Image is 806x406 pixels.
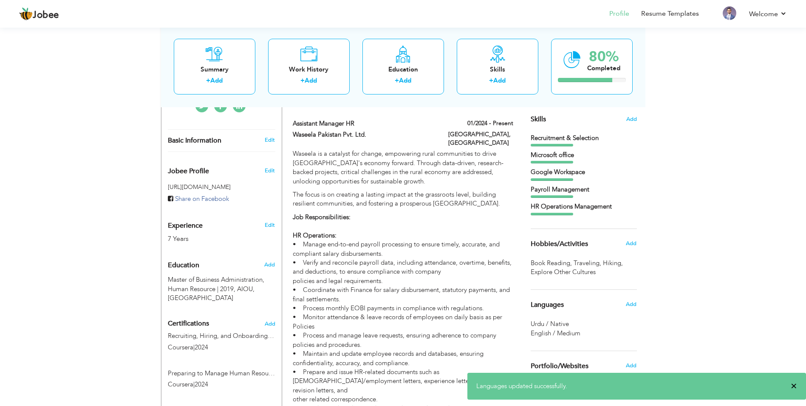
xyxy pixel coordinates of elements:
div: Enhance your career by creating a custom URL for your Jobee public profile. [161,158,282,180]
span: Portfolio/Websites [531,363,588,370]
a: Add [210,76,223,85]
h5: [URL][DOMAIN_NAME] [168,184,275,190]
a: Edit [265,136,275,144]
span: Coursera [168,380,193,389]
span: Skills [531,114,546,124]
div: Payroll Management [531,185,637,194]
span: English / Medium [531,329,580,337]
p: The focus is on creating a lasting impact at the grassroots level, building resilient communities... [293,190,513,209]
div: Education [369,65,437,74]
p: Waseela is a catalyst for change, empowering rural communities to drive [GEOGRAPHIC_DATA]'s econo... [293,149,513,186]
img: Profile Img [723,6,736,20]
span: × [791,382,797,390]
label: Preparing to Manage Human Resources [168,369,275,378]
label: [GEOGRAPHIC_DATA], [GEOGRAPHIC_DATA] [448,130,513,147]
div: HR Operations Management [531,202,637,211]
div: Add your educational degree. [168,257,275,303]
div: Master of Business Administration, 2019 [161,275,282,303]
span: Jobee Profile [168,168,209,175]
span: Education [168,262,199,269]
a: Edit [265,221,275,229]
a: Jobee [19,7,59,21]
div: Skills [464,65,532,74]
span: Edit [265,167,275,174]
span: Add [626,300,636,308]
span: Add the certifications you’ve earned. [265,321,275,327]
span: Add [626,115,637,123]
img: jobee.io [19,7,33,21]
span: 2024 [195,380,208,389]
label: + [489,76,493,85]
div: Share your links of online work [524,351,643,381]
span: Hobbies/Activities [531,240,588,248]
a: Add [305,76,317,85]
span: Traveling [574,259,603,268]
span: Master of Business Administration, AIOU, 2019 [168,275,264,293]
label: + [300,76,305,85]
span: Book Reading [531,259,574,268]
span: 2024 [195,343,208,352]
a: Profile [609,9,629,19]
span: Share on Facebook [175,194,229,203]
div: Recruitment & Selection [531,134,637,143]
span: | [193,380,195,389]
label: Recruiting, Hiring, and Onboarding Employees [168,332,275,340]
span: Languages [531,301,564,309]
div: 7 Years [168,234,255,244]
div: Completed [587,63,620,72]
label: + [395,76,399,85]
a: Add [493,76,506,85]
span: Add [264,261,275,269]
span: Explore Other Cultures [531,268,597,277]
span: Jobee [33,11,59,20]
span: Coursera [168,343,193,352]
span: Certifications [168,319,209,328]
span: , [570,259,572,267]
div: Show your familiar languages. [531,289,637,337]
span: , [600,259,601,267]
a: Welcome [749,9,787,19]
span: Languages updated successfully. [476,382,567,390]
span: | [193,343,195,352]
span: AIOU, [GEOGRAPHIC_DATA] [168,285,255,302]
a: Add [399,76,411,85]
span: Basic Information [168,137,221,145]
label: + [206,76,210,85]
div: Share some of your professional and personal interests. [524,229,643,259]
span: Experience [168,222,203,230]
div: 80% [587,49,620,63]
span: Add [626,240,636,247]
span: Urdu / Native [531,320,569,328]
div: Work History [275,65,343,74]
div: Google Workspace [531,168,637,177]
span: Hiking [603,259,625,268]
label: 01/2024 - Present [467,119,513,128]
div: Summary [181,65,249,74]
span: Add [626,362,636,369]
div: Microsoft office [531,151,637,160]
span: , [621,259,623,267]
label: Assistant Manager HR [293,119,436,128]
strong: Job Responsibilities: HR Operations: [293,213,351,240]
label: Waseela Pakistan Pvt. Ltd. [293,130,436,139]
a: Resume Templates [641,9,699,19]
